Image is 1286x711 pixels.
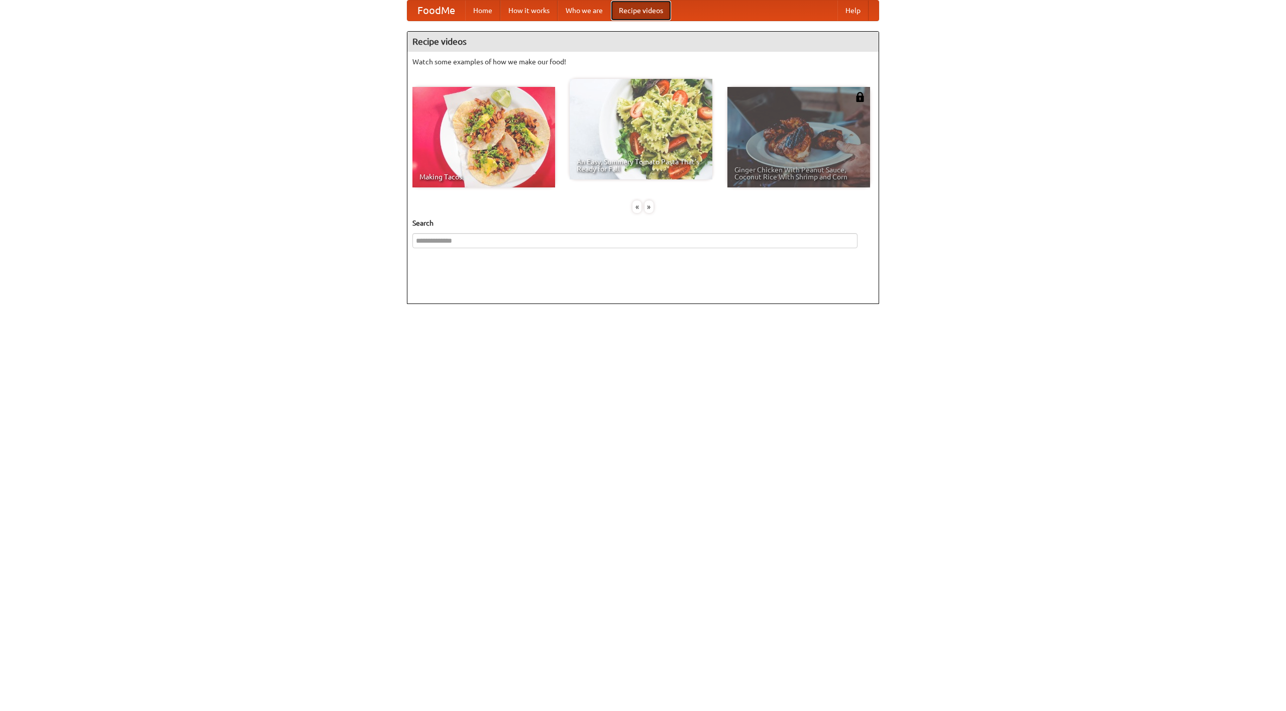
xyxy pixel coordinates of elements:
div: « [632,200,641,213]
a: FoodMe [407,1,465,21]
span: An Easy, Summery Tomato Pasta That's Ready for Fall [577,158,705,172]
a: An Easy, Summery Tomato Pasta That's Ready for Fall [570,79,712,179]
a: Home [465,1,500,21]
a: Recipe videos [611,1,671,21]
a: How it works [500,1,558,21]
a: Making Tacos [412,87,555,187]
img: 483408.png [855,92,865,102]
span: Making Tacos [419,173,548,180]
p: Watch some examples of how we make our food! [412,57,874,67]
a: Who we are [558,1,611,21]
div: » [645,200,654,213]
a: Help [837,1,869,21]
h4: Recipe videos [407,32,879,52]
h5: Search [412,218,874,228]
